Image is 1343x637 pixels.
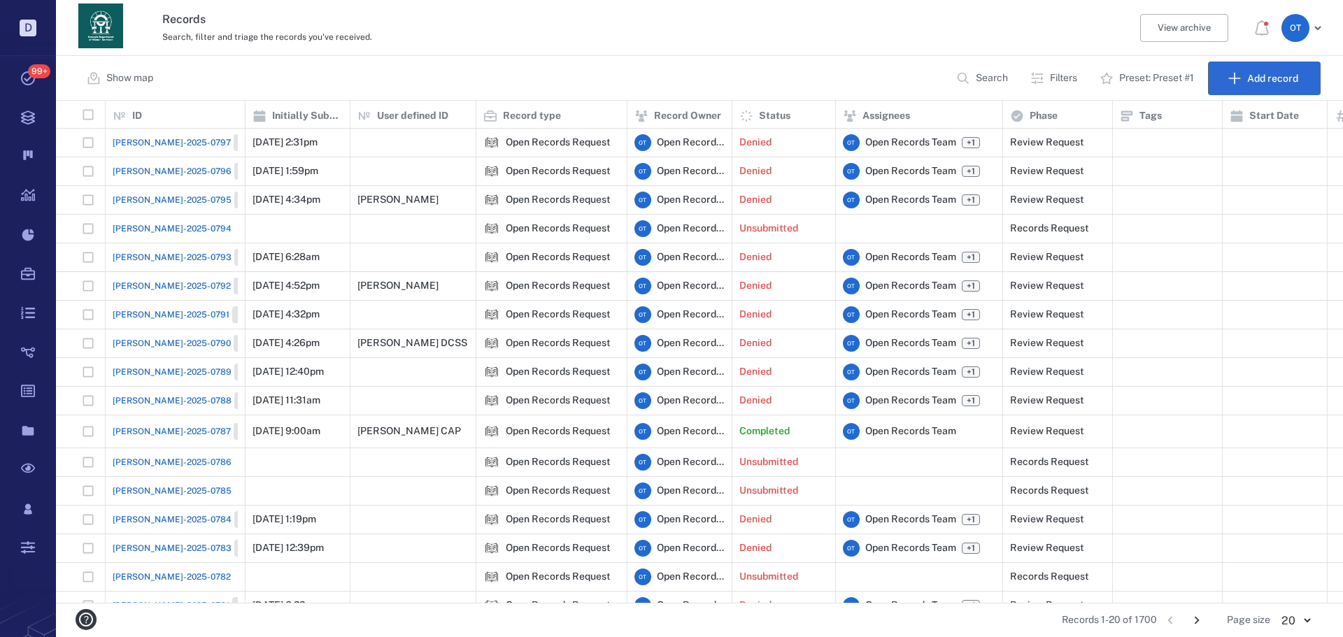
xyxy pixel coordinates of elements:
[113,597,271,614] a: [PERSON_NAME]-2025-0781Closed
[634,306,651,323] div: O T
[1010,543,1084,553] div: Review Request
[634,364,651,380] div: O T
[506,485,611,496] div: Open Records Request
[253,365,324,379] p: [DATE] 12:40pm
[113,571,231,583] a: [PERSON_NAME]-2025-0782
[272,109,343,123] p: Initially Submitted Date
[253,308,320,322] p: [DATE] 4:32pm
[113,192,273,208] a: [PERSON_NAME]-2025-0795Closed
[106,71,153,85] p: Show map
[657,570,725,584] span: Open Records Team
[253,164,318,178] p: [DATE] 1:59pm
[1281,14,1309,42] div: O T
[739,136,772,150] p: Denied
[657,164,725,178] span: Open Records Team
[962,166,980,177] span: +1
[1050,71,1077,85] p: Filters
[253,250,320,264] p: [DATE] 6:28am
[20,20,36,36] p: D
[634,220,651,237] div: O T
[236,137,269,149] span: Closed
[113,337,231,350] span: [PERSON_NAME]-2025-0790
[113,485,232,497] a: [PERSON_NAME]-2025-0785
[739,250,772,264] p: Denied
[503,109,561,123] p: Record type
[113,599,229,612] span: [PERSON_NAME]-2025-0781
[634,192,651,208] div: O T
[843,511,860,528] div: O T
[1010,457,1089,467] div: Records Request
[962,543,980,554] span: +1
[964,338,978,350] span: +1
[483,192,500,208] div: Open Records Request
[1157,609,1210,631] nav: pagination navigation
[1010,600,1084,610] div: Review Request
[113,194,232,206] span: [PERSON_NAME]-2025-0795
[739,484,798,498] p: Unsubmitted
[506,600,611,610] div: Open Records Request
[506,457,611,467] div: Open Records Request
[483,540,500,557] div: Open Records Request
[1030,109,1058,123] p: Phase
[739,279,772,293] p: Denied
[634,482,651,499] div: O T
[657,599,725,613] span: Open Records Team
[483,163,500,180] img: icon Open Records Request
[483,568,500,585] div: Open Records Request
[657,541,725,555] span: Open Records Team
[237,543,270,554] span: Closed
[237,166,270,178] span: Closed
[483,454,500,471] div: Open Records Request
[483,249,500,266] div: Open Records Request
[964,514,978,526] span: +1
[1010,485,1089,496] div: Records Request
[506,194,611,205] div: Open Records Request
[113,392,273,409] a: [PERSON_NAME]-2025-0788Closed
[657,455,725,469] span: Open Records Team
[1010,166,1084,176] div: Review Request
[657,279,725,293] span: Open Records Team
[1091,62,1205,95] button: Preset: Preset #1
[113,163,273,180] a: [PERSON_NAME]-2025-0796Closed
[739,308,772,322] p: Denied
[483,364,500,380] img: icon Open Records Request
[113,364,273,380] a: [PERSON_NAME]-2025-0789Closed
[506,338,611,348] div: Open Records Request
[865,279,956,293] span: Open Records Team
[634,335,651,352] div: O T
[1139,109,1162,123] p: Tags
[1010,395,1084,406] div: Review Request
[253,513,316,527] p: [DATE] 1:19pm
[483,511,500,528] div: Open Records Request
[483,220,500,237] img: icon Open Records Request
[843,597,860,614] div: O T
[483,163,500,180] div: Open Records Request
[483,278,500,294] img: icon Open Records Request
[506,426,611,436] div: Open Records Request
[506,166,611,176] div: Open Records Request
[739,164,772,178] p: Denied
[483,192,500,208] img: icon Open Records Request
[483,306,500,323] div: Open Records Request
[113,308,229,321] span: [PERSON_NAME]-2025-0791
[964,543,978,554] span: +1
[865,365,956,379] span: Open Records Team
[506,137,611,148] div: Open Records Request
[962,137,980,148] span: +1
[483,482,500,499] div: Open Records Request
[634,511,651,528] div: O T
[506,571,611,582] div: Open Records Request
[865,250,956,264] span: Open Records Team
[506,223,611,234] div: Open Records Request
[31,10,60,22] span: Help
[1270,613,1321,629] div: 20
[843,192,860,208] div: O T
[865,394,956,408] span: Open Records Team
[739,455,798,469] p: Unsubmitted
[506,395,611,406] div: Open Records Request
[962,600,980,611] span: +1
[113,513,232,526] span: [PERSON_NAME]-2025-0784
[113,280,231,292] span: [PERSON_NAME]-2025-0792
[1010,571,1089,582] div: Records Request
[1010,280,1084,291] div: Review Request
